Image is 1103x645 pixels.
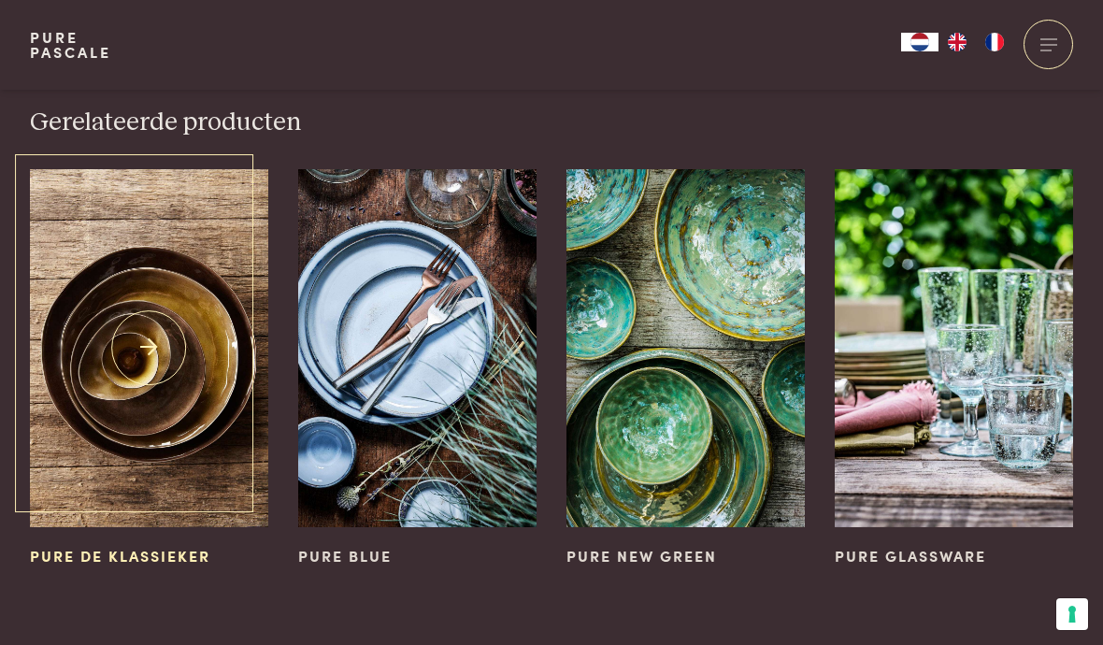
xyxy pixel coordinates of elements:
[835,169,1073,527] img: Pure Glassware
[901,33,1013,51] aside: Language selected: Nederlands
[566,169,805,568] a: Pure New Green Pure New Green
[30,107,302,139] h3: Gerelateerde producten
[938,33,1013,51] ul: Language list
[566,545,717,566] span: Pure New Green
[30,545,210,566] span: Pure de klassieker
[976,33,1013,51] a: FR
[298,169,537,568] a: Pure Blue Pure Blue
[30,169,268,568] a: Pure de klassieker Pure de klassieker
[30,30,111,60] a: PurePascale
[298,169,537,527] img: Pure Blue
[30,169,268,527] img: Pure de klassieker
[901,33,938,51] a: NL
[835,545,986,566] span: Pure Glassware
[835,169,1073,568] a: Pure Glassware Pure Glassware
[938,33,976,51] a: EN
[1056,598,1088,630] button: Uw voorkeuren voor toestemming voor trackingtechnologieën
[298,545,392,566] span: Pure Blue
[566,169,805,527] img: Pure New Green
[901,33,938,51] div: Language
